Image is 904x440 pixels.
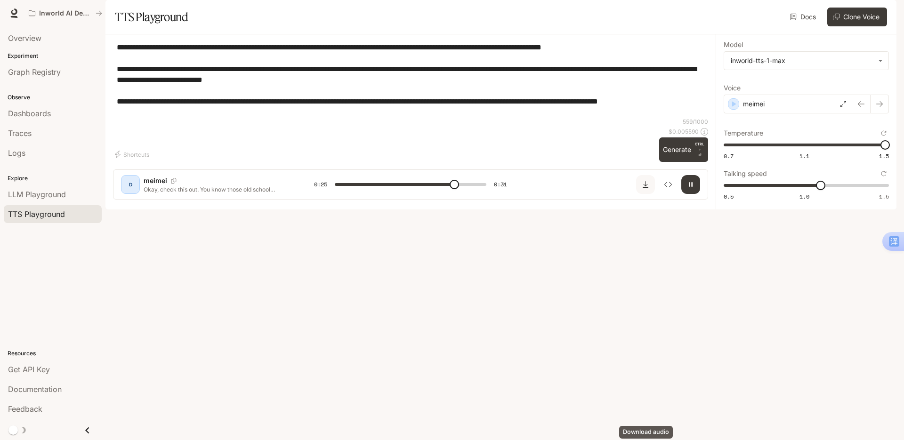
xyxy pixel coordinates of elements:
[494,180,507,189] span: 0:31
[827,8,887,26] button: Clone Voice
[167,178,180,184] button: Copy Voice ID
[314,180,327,189] span: 0:25
[695,141,704,152] p: CTRL +
[113,147,153,162] button: Shortcuts
[879,168,889,179] button: Reset to default
[879,152,889,160] span: 1.5
[799,152,809,160] span: 1.1
[39,9,92,17] p: Inworld AI Demos
[879,128,889,138] button: Reset to default
[115,8,188,26] h1: TTS Playground
[636,175,655,194] button: Download audio
[144,176,167,185] p: meimei
[799,192,809,200] span: 1.0
[695,141,704,158] p: ⏎
[724,85,741,91] p: Voice
[724,152,734,160] span: 0.7
[724,41,743,48] p: Model
[659,137,708,162] button: GenerateCTRL +⏎
[24,4,106,23] button: All workspaces
[659,175,678,194] button: Inspect
[144,185,291,193] p: Okay, check this out. You know those old school markers? They [PERSON_NAME]'t blend well at all. ...
[724,52,888,70] div: inworld-tts-1-max
[879,192,889,200] span: 1.5
[619,426,673,439] div: Download audio
[724,130,763,136] p: Temperature
[731,56,873,65] div: inworld-tts-1-max
[724,192,734,200] span: 0.5
[724,170,767,177] p: Talking speed
[788,8,820,26] a: Docs
[683,118,708,126] p: 559 / 1000
[123,177,138,192] div: D
[743,99,765,109] p: meimei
